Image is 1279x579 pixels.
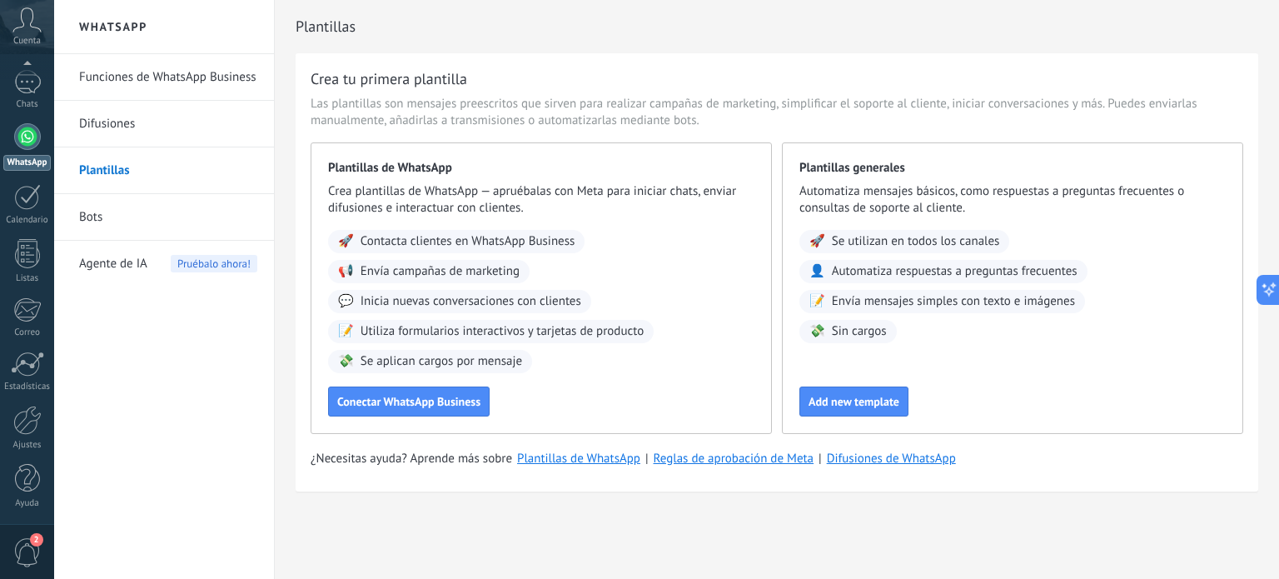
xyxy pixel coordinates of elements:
[3,382,52,392] div: Estadísticas
[79,54,257,101] a: Funciones de WhatsApp Business
[361,263,520,280] span: Envía campañas de marketing
[328,387,490,417] button: Conectar WhatsApp Business
[3,498,52,509] div: Ayuda
[361,323,644,340] span: Utiliza formularios interactivos y tarjetas de producto
[30,533,43,547] span: 2
[79,241,147,287] span: Agente de IA
[79,147,257,194] a: Plantillas
[517,451,640,467] a: Plantillas de WhatsApp
[338,293,354,310] span: 💬
[79,194,257,241] a: Bots
[832,323,887,340] span: Sin cargos
[337,396,480,407] span: Conectar WhatsApp Business
[799,387,908,417] button: Add new template
[54,241,274,287] li: Agente de IA
[799,183,1226,217] span: Automatiza mensajes básicos, como respuestas a preguntas frecuentes o consultas de soporte al cli...
[13,36,41,47] span: Cuenta
[3,215,52,226] div: Calendario
[3,99,52,110] div: Chats
[3,440,52,451] div: Ajustes
[311,96,1243,129] span: Las plantillas son mensajes preescritos que sirven para realizar campañas de marketing, simplific...
[311,451,1243,467] div: | |
[832,233,1000,250] span: Se utilizan en todos los canales
[79,101,257,147] a: Difusiones
[361,353,522,370] span: Se aplican cargos por mensaje
[832,293,1075,310] span: Envía mensajes simples con texto e imágenes
[54,54,274,101] li: Funciones de WhatsApp Business
[311,68,467,89] h3: Crea tu primera plantilla
[79,241,257,287] a: Agente de IAPruébalo ahora!
[54,194,274,241] li: Bots
[3,155,51,171] div: WhatsApp
[361,233,575,250] span: Contacta clientes en WhatsApp Business
[296,10,1258,43] h2: Plantillas
[338,233,354,250] span: 🚀
[809,293,825,310] span: 📝
[328,160,754,177] span: Plantillas de WhatsApp
[654,451,814,467] a: Reglas de aprobación de Meta
[338,323,354,340] span: 📝
[809,233,825,250] span: 🚀
[3,273,52,284] div: Listas
[832,263,1077,280] span: Automatiza respuestas a preguntas frecuentes
[328,183,754,217] span: Crea plantillas de WhatsApp — apruébalas con Meta para iniciar chats, enviar difusiones e interac...
[338,353,354,370] span: 💸
[799,160,1226,177] span: Plantillas generales
[827,451,956,467] a: Difusiones de WhatsApp
[809,263,825,280] span: 👤
[809,396,899,407] span: Add new template
[361,293,581,310] span: Inicia nuevas conversaciones con clientes
[171,255,257,272] span: Pruébalo ahora!
[3,327,52,338] div: Correo
[54,101,274,147] li: Difusiones
[311,451,512,467] span: ¿Necesitas ayuda? Aprende más sobre
[338,263,354,280] span: 📢
[54,147,274,194] li: Plantillas
[809,323,825,340] span: 💸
